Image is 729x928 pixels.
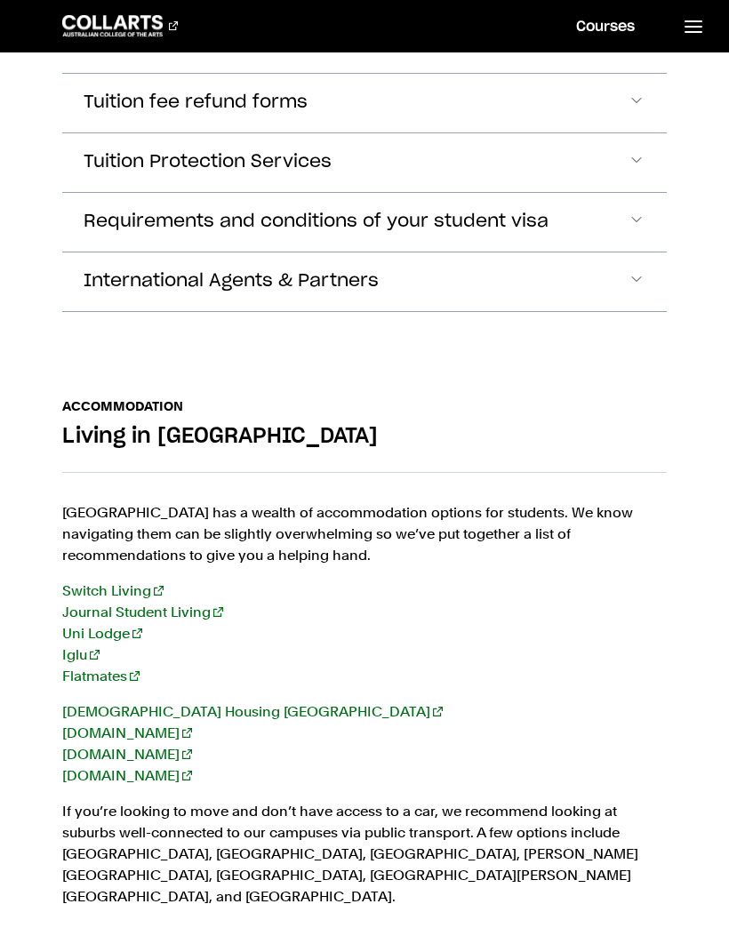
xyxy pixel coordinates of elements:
a: [DOMAIN_NAME] [62,746,192,763]
a: Iglu [62,646,100,663]
button: Tuition fee refund forms [62,74,668,132]
a: Switch Living [62,582,164,599]
div: Go to homepage [62,15,178,36]
span: Tuition Protection Services [84,152,332,172]
button: Tuition Protection Services [62,133,668,192]
span: Tuition fee refund forms [84,92,308,113]
p: [GEOGRAPHIC_DATA] has a wealth of accommodation options for students. We know navigating them can... [62,502,668,566]
h2: Living in [GEOGRAPHIC_DATA] [62,422,378,451]
span: Requirements and conditions of your student visa [84,212,549,232]
a: [DOMAIN_NAME] [62,724,192,741]
a: Uni Lodge [62,625,142,642]
button: International Agents & Partners [62,252,668,311]
span: International Agents & Partners [84,271,379,292]
button: Requirements and conditions of your student visa [62,193,668,252]
p: Accommodation [62,397,183,415]
p: If you’re looking to move and don’t have access to a car, we recommend looking at suburbs well-co... [62,801,668,908]
a: Journal Student Living [62,604,223,620]
a: [DEMOGRAPHIC_DATA] Housing [GEOGRAPHIC_DATA] [62,703,443,720]
a: [DOMAIN_NAME] [62,767,192,784]
a: Flatmates [62,668,140,684]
